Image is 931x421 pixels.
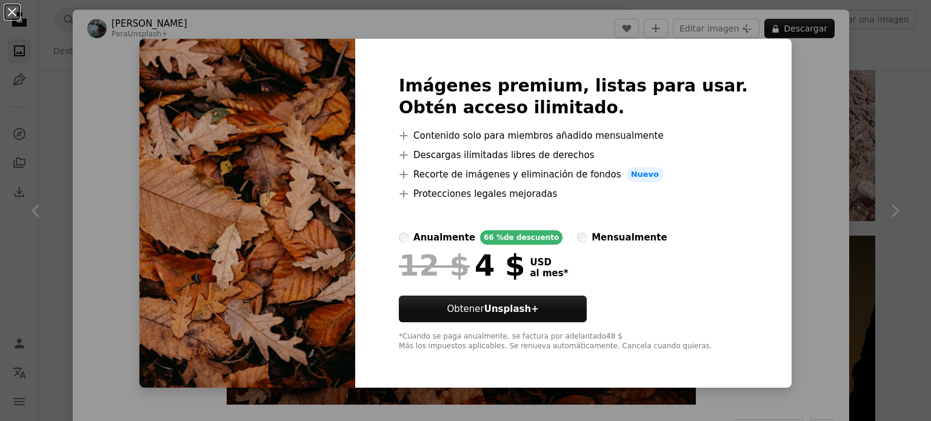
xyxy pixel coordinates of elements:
[480,230,562,245] div: 66 % de descuento
[399,233,409,242] input: anualmente66 %de descuento
[577,233,587,242] input: mensualmente
[484,303,539,314] strong: Unsplash+
[399,128,748,143] li: Contenido solo para miembros añadido mensualmente
[399,332,748,351] div: *Cuando se paga anualmente, se factura por adelantado 48 $ Más los impuestos aplicables. Se renue...
[139,39,355,388] img: premium_photo-1700984735869-bd9eba083198
[399,250,525,281] div: 4 $
[399,187,748,201] li: Protecciones legales mejoradas
[592,230,667,245] div: mensualmente
[399,75,748,119] h2: Imágenes premium, listas para usar. Obtén acceso ilimitado.
[399,167,748,182] li: Recorte de imágenes y eliminación de fondos
[413,230,475,245] div: anualmente
[399,148,748,162] li: Descargas ilimitadas libres de derechos
[626,167,664,182] span: Nuevo
[399,296,587,322] button: ObtenerUnsplash+
[530,257,568,268] span: USD
[530,268,568,279] span: al mes *
[399,250,470,281] span: 12 $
